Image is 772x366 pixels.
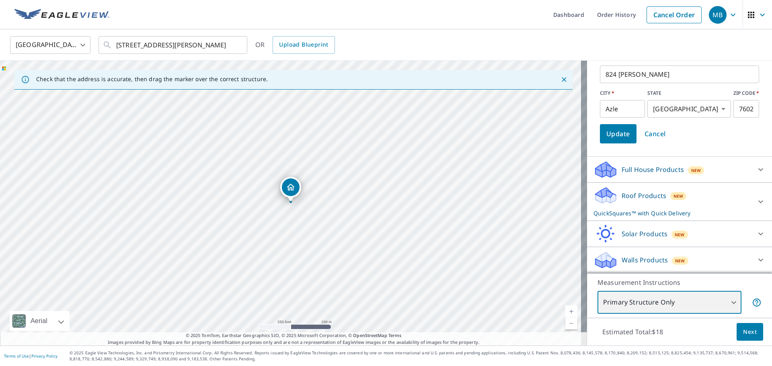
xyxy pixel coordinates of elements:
label: ZIP CODE [733,90,759,97]
p: Measurement Instructions [597,278,762,287]
span: Next [743,327,757,337]
div: Roof ProductsNewQuickSquares™ with Quick Delivery [593,186,766,217]
p: | [4,354,57,358]
span: Your report will include only the primary structure on the property. For example, a detached gara... [752,298,762,307]
div: Solar ProductsNew [593,224,766,243]
img: EV Logo [14,9,109,21]
span: © 2025 TomTom, Earthstar Geographics SIO, © 2025 Microsoft Corporation, © [186,332,402,339]
a: Current Level 17, Zoom In [565,305,577,317]
div: Aerial [10,311,70,331]
a: Privacy Policy [31,353,57,359]
div: MB [709,6,727,24]
button: Next [737,323,763,341]
span: New [675,231,685,238]
button: Close [559,74,569,85]
p: © 2025 Eagle View Technologies, Inc. and Pictometry International Corp. All Rights Reserved. Repo... [70,350,768,362]
p: QuickSquares™ with Quick Delivery [593,209,751,217]
button: Cancel [638,124,672,143]
p: Solar Products [622,229,667,239]
span: Cancel [645,128,666,139]
div: [GEOGRAPHIC_DATA] [647,100,731,118]
div: Aerial [28,311,50,331]
a: Upload Blueprint [273,36,335,54]
p: Roof Products [622,191,666,200]
button: Update [600,124,636,143]
label: CITY [600,90,645,97]
span: Upload Blueprint [279,40,328,50]
p: Estimated Total: $18 [596,323,669,341]
span: Update [606,128,630,139]
a: Terms of Use [4,353,29,359]
p: Full House Products [622,165,684,174]
div: Primary Structure Only [597,291,741,314]
div: Dropped pin, building 1, Residential property, 824 Emily Trl Azle, TX 76020 [280,177,301,202]
a: OpenStreetMap [353,332,387,338]
a: Cancel Order [647,6,702,23]
a: Current Level 17, Zoom Out [565,317,577,329]
div: [GEOGRAPHIC_DATA] [10,34,90,56]
em: [GEOGRAPHIC_DATA] [653,105,718,113]
span: New [691,167,701,174]
label: STATE [647,90,731,97]
div: Walls ProductsNew [593,250,766,270]
p: Check that the address is accurate, then drag the marker over the correct structure. [36,76,268,83]
div: Full House ProductsNew [593,160,766,179]
div: OR [255,36,335,54]
span: New [675,258,685,264]
p: Walls Products [622,255,668,265]
span: New [673,193,684,199]
a: Terms [388,332,402,338]
input: Search by address or latitude-longitude [116,34,231,56]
